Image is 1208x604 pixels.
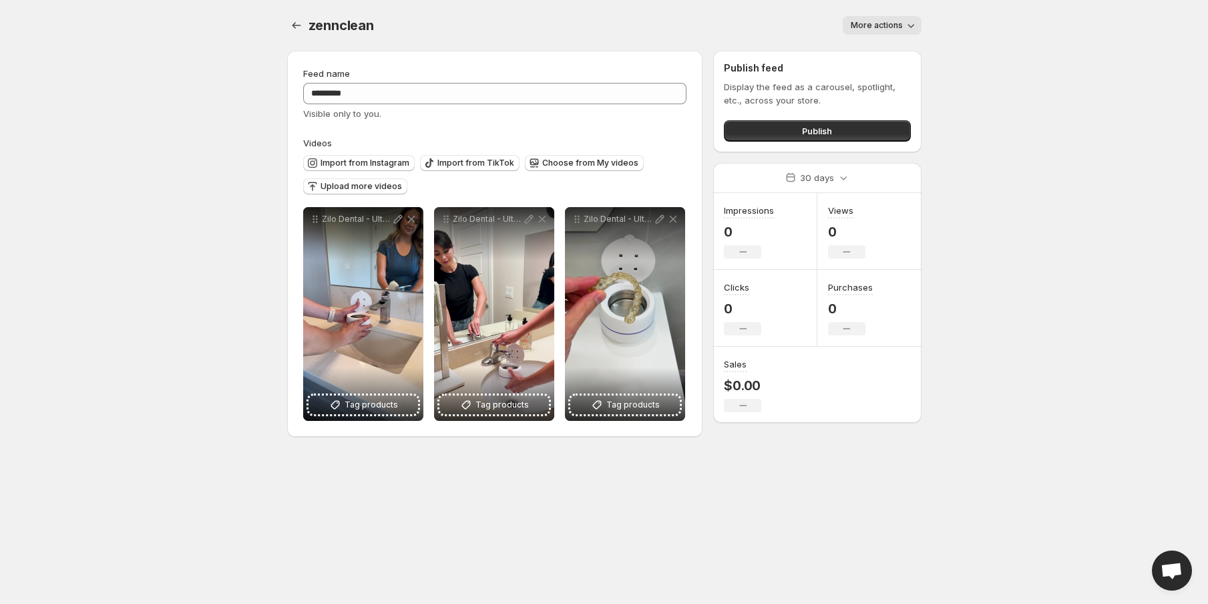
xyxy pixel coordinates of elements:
[303,207,423,421] div: Zilo Dental - Ultrasonic Dental Cleaner 3Tag products
[724,80,910,107] p: Display the feed as a carousel, spotlight, etc., across your store.
[724,61,910,75] h2: Publish feed
[321,181,402,192] span: Upload more videos
[309,17,374,33] span: zennclean
[724,120,910,142] button: Publish
[542,158,638,168] span: Choose from My videos
[303,138,332,148] span: Videos
[475,398,529,412] span: Tag products
[570,396,680,414] button: Tag products
[724,357,747,371] h3: Sales
[724,224,774,240] p: 0
[420,155,520,171] button: Import from TikTok
[565,207,685,421] div: Zilo Dental - Ultrasonic Dental Cleaner 2Tag products
[309,396,418,414] button: Tag products
[287,16,306,35] button: Settings
[843,16,922,35] button: More actions
[453,214,522,224] p: Zilo Dental - Ultrasonic Dental Cleaner 1
[525,155,644,171] button: Choose from My videos
[322,214,391,224] p: Zilo Dental - Ultrasonic Dental Cleaner 3
[802,124,832,138] span: Publish
[303,108,381,119] span: Visible only to you.
[724,281,749,294] h3: Clicks
[345,398,398,412] span: Tag products
[724,377,761,394] p: $0.00
[584,214,653,224] p: Zilo Dental - Ultrasonic Dental Cleaner 2
[1152,551,1192,591] div: Open chat
[321,158,409,168] span: Import from Instagram
[828,281,873,294] h3: Purchases
[828,224,865,240] p: 0
[303,178,407,194] button: Upload more videos
[439,396,549,414] button: Tag products
[724,204,774,217] h3: Impressions
[851,20,903,31] span: More actions
[303,68,350,79] span: Feed name
[800,171,834,184] p: 30 days
[437,158,514,168] span: Import from TikTok
[303,155,415,171] button: Import from Instagram
[434,207,554,421] div: Zilo Dental - Ultrasonic Dental Cleaner 1Tag products
[606,398,660,412] span: Tag products
[724,301,761,317] p: 0
[828,301,873,317] p: 0
[828,204,853,217] h3: Views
